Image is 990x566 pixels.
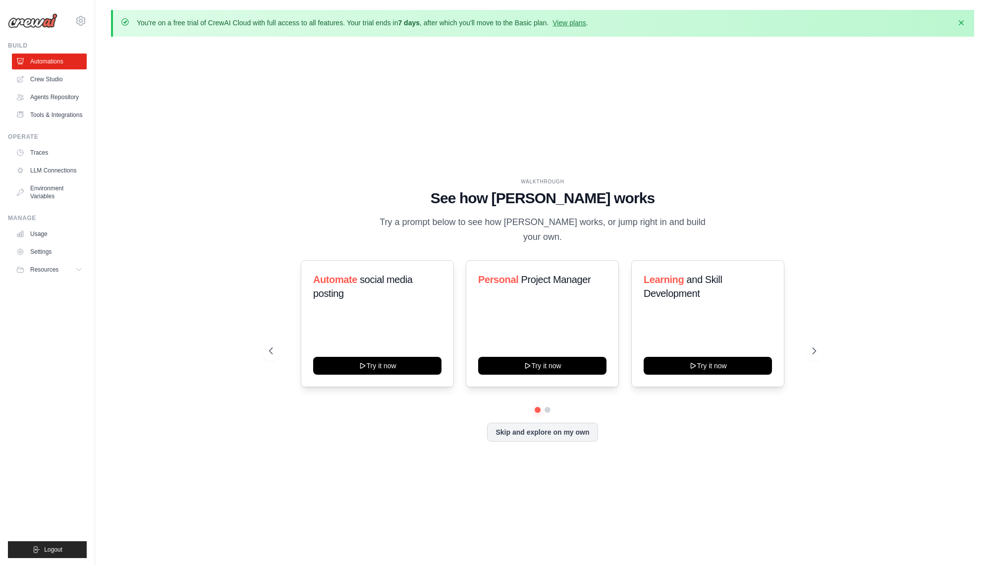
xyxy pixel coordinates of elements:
a: Tools & Integrations [12,107,87,123]
p: Try a prompt below to see how [PERSON_NAME] works, or jump right in and build your own. [376,215,709,244]
div: Operate [8,133,87,141]
a: Automations [12,54,87,69]
a: LLM Connections [12,163,87,178]
a: View plans [552,19,586,27]
p: You're on a free trial of CrewAI Cloud with full access to all features. Your trial ends in , aft... [137,18,588,28]
span: and Skill Development [644,274,722,299]
strong: 7 days [398,19,420,27]
a: Settings [12,244,87,260]
a: Crew Studio [12,71,87,87]
button: Resources [12,262,87,278]
span: Project Manager [521,274,591,285]
span: Automate [313,274,357,285]
div: WALKTHROUGH [269,178,816,185]
span: Personal [478,274,518,285]
button: Try it now [478,357,606,375]
span: social media posting [313,274,413,299]
a: Usage [12,226,87,242]
div: Manage [8,214,87,222]
div: Build [8,42,87,50]
button: Try it now [313,357,441,375]
h1: See how [PERSON_NAME] works [269,189,816,207]
button: Try it now [644,357,772,375]
a: Environment Variables [12,180,87,204]
span: Learning [644,274,684,285]
a: Traces [12,145,87,161]
span: Resources [30,266,58,274]
iframe: Chat Widget [940,518,990,566]
button: Skip and explore on my own [487,423,598,442]
span: Logout [44,546,62,554]
a: Agents Repository [12,89,87,105]
button: Logout [8,541,87,558]
img: Logo [8,13,57,28]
